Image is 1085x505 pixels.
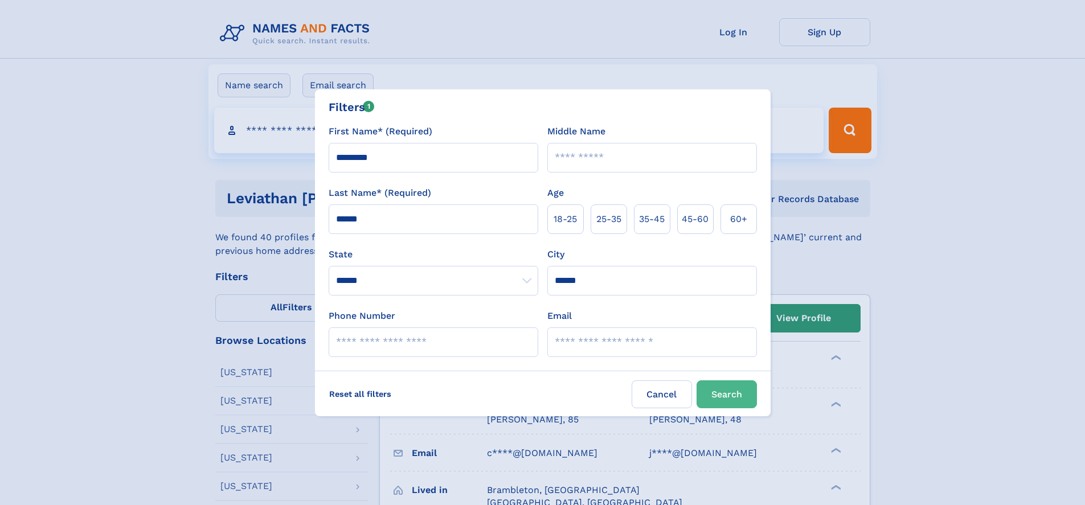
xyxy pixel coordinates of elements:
label: City [547,248,564,261]
label: Cancel [632,380,692,408]
span: 18‑25 [554,212,577,226]
div: Filters [329,98,375,116]
label: Middle Name [547,125,605,138]
label: Age [547,186,564,200]
span: 35‑45 [639,212,665,226]
label: State [329,248,538,261]
label: First Name* (Required) [329,125,432,138]
span: 25‑35 [596,212,621,226]
button: Search [697,380,757,408]
label: Phone Number [329,309,395,323]
label: Email [547,309,572,323]
span: 60+ [730,212,747,226]
span: 45‑60 [682,212,709,226]
label: Last Name* (Required) [329,186,431,200]
label: Reset all filters [322,380,399,408]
